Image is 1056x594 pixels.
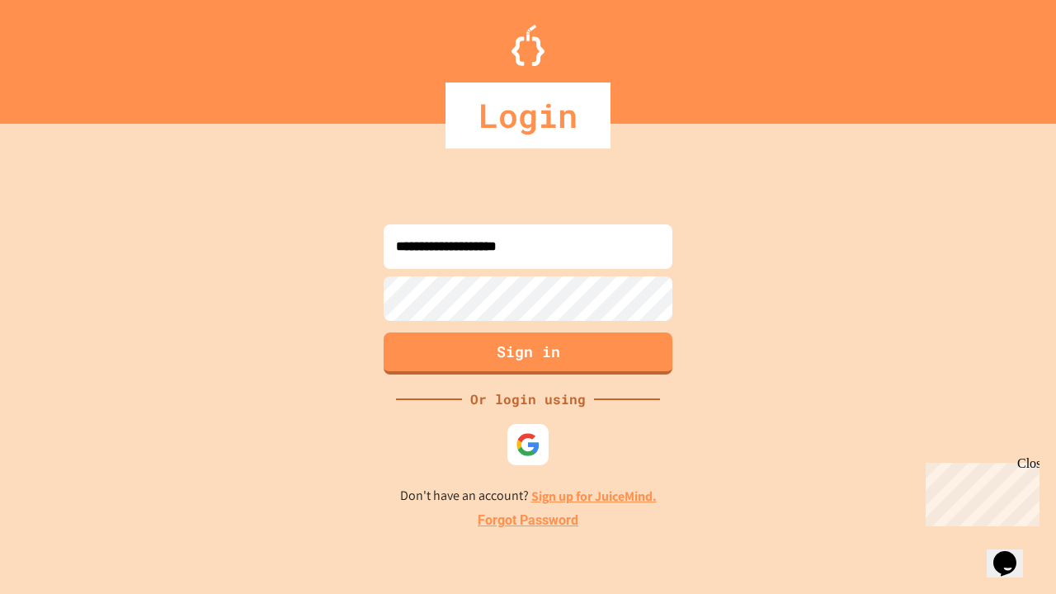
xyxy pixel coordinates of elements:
iframe: chat widget [919,456,1039,526]
div: Login [445,82,610,148]
button: Sign in [384,332,672,375]
div: Chat with us now!Close [7,7,114,105]
img: Logo.svg [511,25,544,66]
a: Forgot Password [478,511,578,530]
p: Don't have an account? [400,486,657,507]
iframe: chat widget [987,528,1039,577]
img: google-icon.svg [516,432,540,457]
div: Or login using [462,389,594,409]
a: Sign up for JuiceMind. [531,488,657,505]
